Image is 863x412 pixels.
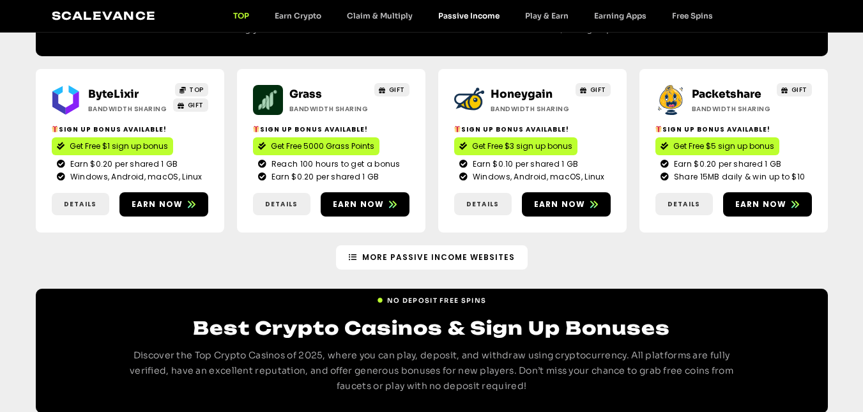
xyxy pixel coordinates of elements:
[70,141,168,152] span: Get Free $1 sign up bonus
[692,104,772,114] h2: Bandwidth Sharing
[336,245,528,270] a: More Passive Income Websites
[454,137,577,155] a: Get Free $3 sign up bonus
[534,199,586,210] span: Earn now
[735,199,787,210] span: Earn now
[522,192,611,217] a: Earn now
[470,158,579,170] span: Earn $0.10 per shared 1 GB
[671,171,806,183] span: Share 15MB daily & win up to $10
[491,88,553,101] a: Honeygain
[67,171,202,183] span: Windows, Android, macOS, Linux
[289,88,322,101] a: Grass
[374,83,409,96] a: GIFT
[125,316,738,340] h2: Best Crypto Casinos & Sign Up Bonuses
[132,199,183,210] span: Earn now
[262,11,334,20] a: Earn Crypto
[512,11,581,20] a: Play & Earn
[581,11,659,20] a: Earning Apps
[655,125,812,134] h2: Sign up bonus available!
[119,192,208,217] a: Earn now
[576,83,611,96] a: GIFT
[88,88,139,101] a: ByteLixir
[64,199,96,209] span: Details
[52,193,109,215] a: Details
[472,141,572,152] span: Get Free $3 sign up bonus
[321,192,409,217] a: Earn now
[189,85,204,95] span: TOP
[289,104,369,114] h2: Bandwidth Sharing
[173,98,208,112] a: GIFT
[253,126,259,132] img: 🎁
[671,158,782,170] span: Earn $0.20 per shared 1 GB
[52,9,157,22] a: Scalevance
[491,104,570,114] h2: Bandwidth Sharing
[791,85,807,95] span: GIFT
[777,83,812,96] a: GIFT
[253,137,379,155] a: Get Free 5000 Grass Points
[125,348,738,393] p: Discover the Top Crypto Casinos of 2025, where you can play, deposit, and withdraw using cryptocu...
[425,11,512,20] a: Passive Income
[466,199,499,209] span: Details
[362,252,515,263] span: More Passive Income Websites
[265,199,298,209] span: Details
[377,291,486,305] a: NO DEPOSIT FREE SPINS
[88,104,168,114] h2: Bandwidth Sharing
[668,199,700,209] span: Details
[52,125,208,134] h2: Sign up bonus available!
[454,125,611,134] h2: Sign up bonus available!
[52,137,173,155] a: Get Free $1 sign up bonus
[271,141,374,152] span: Get Free 5000 Grass Points
[454,193,512,215] a: Details
[175,83,208,96] a: TOP
[470,171,605,183] span: Windows, Android, macOS, Linux
[655,126,662,132] img: 🎁
[389,85,405,95] span: GIFT
[220,11,726,20] nav: Menu
[253,125,409,134] h2: Sign up bonus available!
[67,158,178,170] span: Earn $0.20 per shared 1 GB
[253,193,310,215] a: Details
[692,88,761,101] a: Packetshare
[268,171,379,183] span: Earn $0.20 per shared 1 GB
[268,158,401,170] span: Reach 100 hours to get a bonus
[334,11,425,20] a: Claim & Multiply
[655,193,713,215] a: Details
[655,137,779,155] a: Get Free $5 sign up bonus
[673,141,774,152] span: Get Free $5 sign up bonus
[454,126,461,132] img: 🎁
[387,296,486,305] span: NO DEPOSIT FREE SPINS
[723,192,812,217] a: Earn now
[590,85,606,95] span: GIFT
[188,100,204,110] span: GIFT
[52,126,58,132] img: 🎁
[333,199,385,210] span: Earn now
[659,11,726,20] a: Free Spins
[220,11,262,20] a: TOP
